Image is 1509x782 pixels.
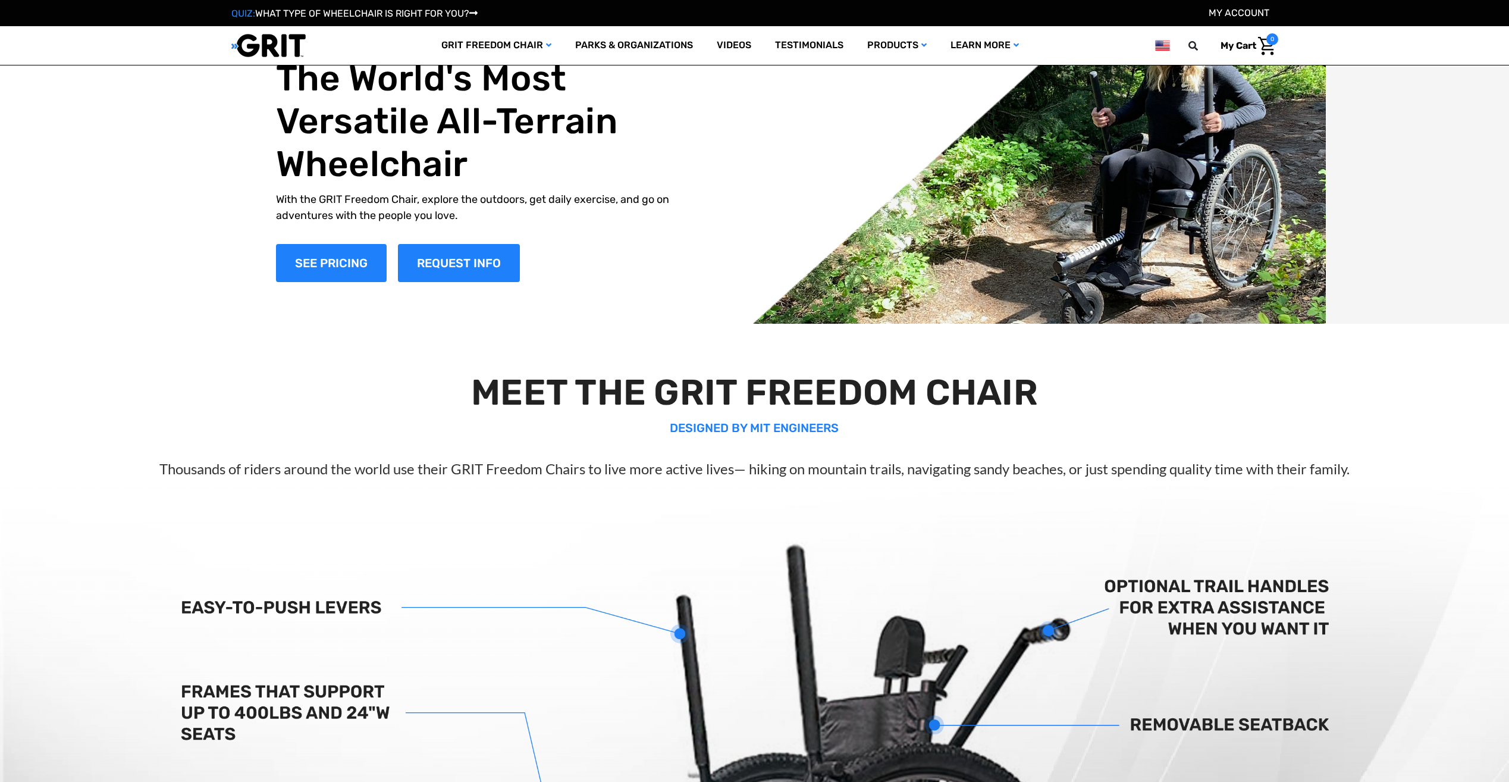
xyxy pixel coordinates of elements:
[1221,40,1256,51] span: My Cart
[705,26,763,65] a: Videos
[1266,33,1278,45] span: 0
[276,57,696,186] h1: The World's Most Versatile All-Terrain Wheelchair
[276,244,387,282] a: Shop Now
[1258,37,1275,55] img: Cart
[231,8,478,19] a: QUIZ:WHAT TYPE OF WHEELCHAIR IS RIGHT FOR YOU?
[231,8,255,19] span: QUIZ:
[1212,33,1278,58] a: Cart with 0 items
[37,458,1471,480] p: Thousands of riders around the world use their GRIT Freedom Chairs to live more active lives— hik...
[939,26,1031,65] a: Learn More
[1209,7,1269,18] a: Account
[763,26,855,65] a: Testimonials
[563,26,705,65] a: Parks & Organizations
[37,419,1471,437] p: DESIGNED BY MIT ENGINEERS
[855,26,939,65] a: Products
[276,192,696,224] p: With the GRIT Freedom Chair, explore the outdoors, get daily exercise, and go on adventures with ...
[1155,38,1169,53] img: us.png
[37,371,1471,414] h2: MEET THE GRIT FREEDOM CHAIR
[398,244,520,282] a: Slide number 1, Request Information
[1194,33,1212,58] input: Search
[429,26,563,65] a: GRIT Freedom Chair
[231,33,306,58] img: GRIT All-Terrain Wheelchair and Mobility Equipment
